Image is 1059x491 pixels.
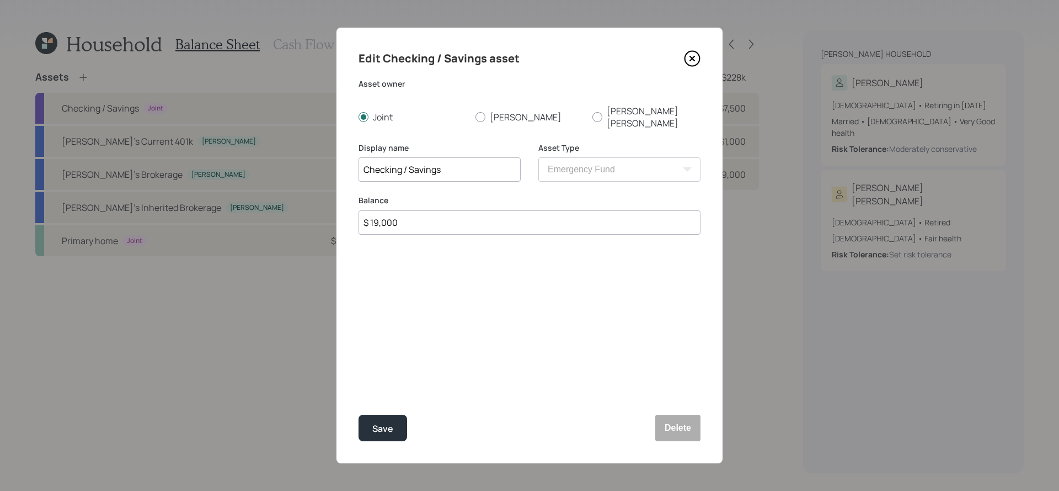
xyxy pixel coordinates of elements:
[538,142,700,154] label: Asset Type
[372,421,393,436] div: Save
[475,105,584,129] label: [PERSON_NAME]
[359,142,521,154] label: Display name
[359,415,407,441] button: Save
[655,415,700,441] button: Delete
[359,105,467,129] label: Joint
[359,78,700,89] label: Asset owner
[592,105,700,129] label: [PERSON_NAME] [PERSON_NAME]
[359,195,700,206] label: Balance
[359,50,520,67] h4: Edit Checking / Savings asset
